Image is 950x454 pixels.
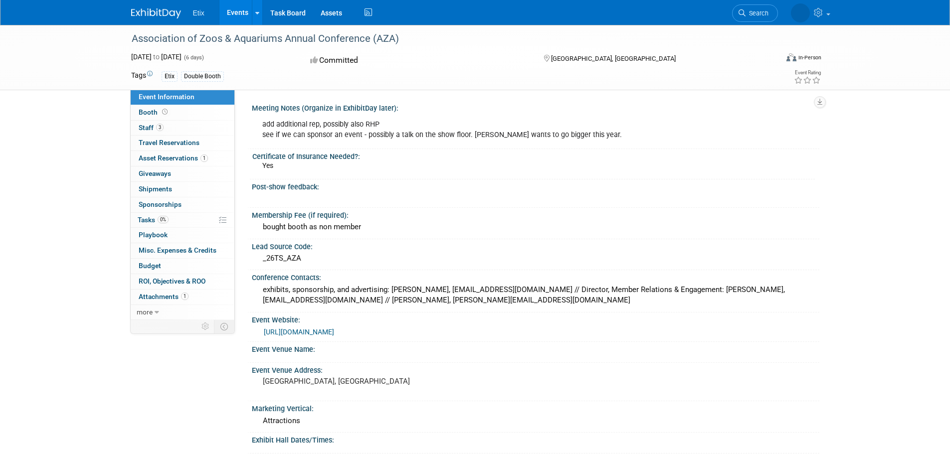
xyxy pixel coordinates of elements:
a: Tasks0% [131,213,234,228]
div: Event Website: [252,312,819,325]
span: [GEOGRAPHIC_DATA], [GEOGRAPHIC_DATA] [551,55,676,62]
div: Marketing Vertical: [252,401,819,414]
span: Budget [139,262,161,270]
div: Membership Fee (if required): [252,208,819,220]
td: Tags [131,70,153,82]
span: Yes [262,161,273,169]
div: Association of Zoos & Aquariums Annual Conference (AZA) [128,30,763,48]
a: Event Information [131,90,234,105]
div: Double Booth [181,71,224,82]
span: to [152,53,161,61]
span: Event Information [139,93,194,101]
span: Travel Reservations [139,139,199,147]
div: Meeting Notes (Organize in ExhibitDay later): [252,101,819,113]
a: Giveaways [131,166,234,181]
span: Attachments [139,293,189,301]
span: ROI, Objectives & ROO [139,277,205,285]
div: Event Venue Address: [252,363,819,375]
div: In-Person [798,54,821,61]
a: Sponsorships [131,197,234,212]
a: Misc. Expenses & Credits [131,243,234,258]
div: bought booth as non member [259,219,812,235]
span: Booth not reserved yet [160,108,170,116]
img: Leslie Ziade [791,3,810,22]
div: Etix [162,71,178,82]
a: Booth [131,105,234,120]
span: Staff [139,124,164,132]
span: 1 [181,293,189,300]
div: exhibits, sponsorship, and advertising: [PERSON_NAME], [EMAIL_ADDRESS][DOMAIN_NAME] // Director, ... [259,282,812,308]
span: 1 [200,154,208,162]
a: Budget [131,259,234,274]
span: Playbook [139,231,168,239]
img: Format-Inperson.png [786,53,796,61]
span: more [137,308,153,316]
span: [DATE] [DATE] [131,53,182,61]
img: ExhibitDay [131,8,181,18]
div: Exhibit Hall Dates/Times: [252,433,819,445]
a: ROI, Objectives & ROO [131,274,234,289]
span: Tasks [138,216,169,224]
span: 0% [158,216,169,223]
div: Certificate of Insurance Needed?: [252,149,815,161]
span: Giveaways [139,169,171,177]
pre: [GEOGRAPHIC_DATA], [GEOGRAPHIC_DATA] [263,377,477,386]
a: Shipments [131,182,234,197]
a: Staff3 [131,121,234,136]
span: Sponsorships [139,200,182,208]
div: Event Format [719,52,822,67]
span: Shipments [139,185,172,193]
a: Search [732,4,778,22]
td: Personalize Event Tab Strip [197,320,214,333]
div: Conference Contacts: [252,270,819,283]
a: [URL][DOMAIN_NAME] [264,328,334,336]
span: Booth [139,108,170,116]
a: Travel Reservations [131,136,234,151]
a: more [131,305,234,320]
a: Attachments1 [131,290,234,304]
span: Search [746,9,768,17]
div: Committed [307,52,528,69]
span: Asset Reservations [139,154,208,162]
div: add additional rep, possibly also RHP see if we can sponsor an event - possibly a talk on the sho... [255,115,709,145]
div: Post-show feedback: [252,179,819,192]
div: Event Venue Name: [252,342,819,354]
span: 3 [156,124,164,131]
td: Toggle Event Tabs [214,320,234,333]
div: _26TS_AZA [259,251,812,266]
div: Lead Source Code: [252,239,819,252]
div: Event Rating [794,70,821,75]
div: Attractions [259,413,812,429]
span: (6 days) [183,54,204,61]
a: Playbook [131,228,234,243]
span: Etix [193,9,204,17]
a: Asset Reservations1 [131,151,234,166]
span: Misc. Expenses & Credits [139,246,216,254]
